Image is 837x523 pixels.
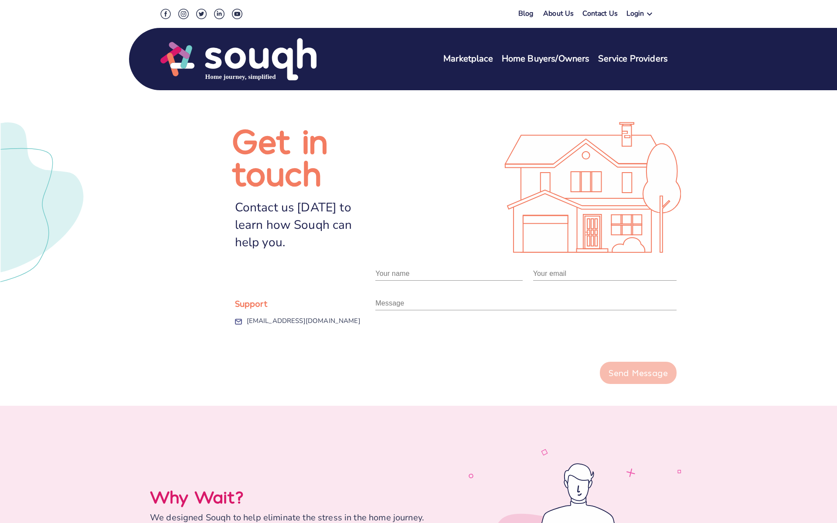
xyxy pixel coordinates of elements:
[235,314,242,329] img: Email Icon
[178,9,189,19] img: Instagram Social Icon
[247,312,361,329] a: [EMAIL_ADDRESS][DOMAIN_NAME]
[504,122,681,253] img: Illustration svg
[160,9,171,19] img: Facebook Social Icon
[235,199,376,251] div: Contact us [DATE] to learn how Souqh can help you.
[160,37,316,82] img: Souqh Logo
[375,319,508,353] iframe: reCAPTCHA
[626,9,644,21] div: Login
[502,53,590,65] a: Home Buyers/Owners
[150,486,463,507] div: Why Wait?
[518,9,534,18] a: Blog
[443,53,493,65] a: Marketplace
[598,53,668,65] a: Service Providers
[235,295,376,312] div: Support
[196,9,207,19] img: Twitter Social Icon
[231,124,376,188] h1: Get in touch
[214,9,225,19] img: LinkedIn Social Icon
[232,9,242,19] img: Youtube Social Icon
[582,9,618,21] a: Contact Us
[543,9,574,21] a: About Us
[533,267,677,281] input: Plase provide valid email address. e.g. foo@example.com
